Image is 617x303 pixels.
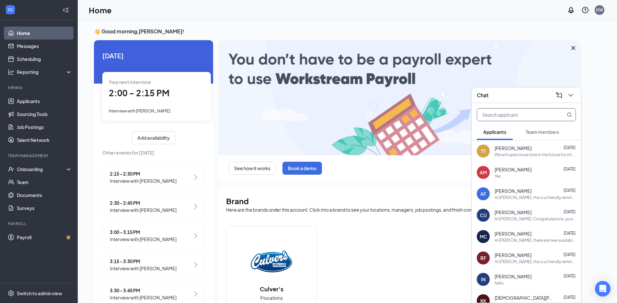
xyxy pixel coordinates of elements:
div: Hi [PERSON_NAME], this is a friendly reminder. Your meeting with [PERSON_NAME] for Crew Member at... [495,259,576,264]
a: Team [17,176,72,189]
div: Here are the brands under this account. Click into a brand to see your locations, managers, job p... [226,206,573,213]
input: Search applicant [477,109,554,121]
span: [DATE] [564,188,576,193]
span: [PERSON_NAME] [495,230,531,237]
div: AM [480,169,487,176]
span: Other events for [DATE] [102,149,205,156]
div: Switch to admin view [17,290,62,297]
svg: Analysis [8,69,14,75]
span: [DATE] [564,252,576,257]
button: ComposeMessage [554,90,564,100]
div: Onboarding [17,166,67,172]
span: Your next interview [109,79,151,85]
div: Hi [PERSON_NAME], this is a friendly reminder. Your meeting with [PERSON_NAME] for Crew Member at... [495,195,576,200]
svg: WorkstreamLogo [7,6,14,13]
span: Interview with [PERSON_NAME] [110,206,177,214]
span: [DATE] [564,167,576,171]
div: MC [480,233,487,240]
div: Team Management [8,153,71,158]
h3: 👋 Good morning, [PERSON_NAME] ! [94,28,581,35]
svg: ChevronDown [567,91,575,99]
span: Interview with [PERSON_NAME] [110,265,177,272]
div: AF [480,191,486,197]
svg: QuestionInfo [581,6,589,14]
svg: Notifications [567,6,575,14]
a: Surveys [17,202,72,215]
a: Talent Network [17,134,72,146]
span: Applicants [483,129,506,135]
button: Book a demo [282,162,322,175]
svg: UserCheck [8,166,14,172]
span: Interview with [PERSON_NAME] [110,294,177,301]
div: Yes [495,173,501,179]
a: Applicants [17,95,72,108]
span: [PERSON_NAME] [495,273,531,280]
span: [PERSON_NAME] [495,252,531,258]
div: CU [480,212,487,218]
h2: Culver's [253,285,290,293]
svg: Settings [8,290,14,297]
span: Interview with [PERSON_NAME] [110,236,177,243]
a: Job Postings [17,121,72,134]
span: 3:00 - 3:15 PM [110,228,177,236]
span: Interview with [PERSON_NAME] [110,177,177,184]
span: Team members [526,129,559,135]
span: [DATE] [564,274,576,278]
span: [DATE] [564,145,576,150]
div: IN [481,276,486,283]
span: 3:30 - 3:45 PM [110,287,177,294]
span: [PERSON_NAME] [495,166,531,173]
img: payroll-large.gif [218,40,581,155]
div: Hi [PERSON_NAME]. Congratulations, your meeting with [PERSON_NAME] for Crew Member at [GEOGRAPHIC... [495,216,576,222]
a: Documents [17,189,72,202]
button: See how it works [229,162,276,175]
span: [DEMOGRAPHIC_DATA][PERSON_NAME] [495,295,553,301]
button: ChevronDown [566,90,576,100]
div: TT [481,148,486,154]
svg: ComposeMessage [555,91,563,99]
span: [DATE] [564,209,576,214]
div: Open Intercom Messenger [595,281,611,297]
img: Culver's [251,241,292,282]
span: [DATE] [564,295,576,300]
svg: Collapse [63,7,69,13]
span: 9 locations [260,294,283,301]
span: 2:30 - 2:45 PM [110,199,177,206]
h1: Brand [226,195,573,206]
div: Reporting [17,69,73,75]
button: Add availability [132,131,175,144]
span: [DATE] [564,231,576,236]
a: Scheduling [17,52,72,65]
h1: Home [89,5,112,16]
span: [PERSON_NAME] [495,145,531,151]
h3: Chat [477,92,488,99]
div: GW [596,7,603,13]
span: 2:00 - 2:15 PM [109,87,169,98]
div: Payroll [8,221,71,227]
span: [PERSON_NAME] [495,188,531,194]
div: Hi [PERSON_NAME], there are new availabilities for an interview. This is a reminder to schedule y... [495,238,576,243]
svg: MagnifyingGlass [567,112,572,117]
div: BF [480,255,486,261]
span: [PERSON_NAME] [495,209,531,216]
span: 2:15 - 2:30 PM [110,170,177,177]
div: Hiring [8,85,71,90]
span: [DATE] [102,51,205,61]
svg: Cross [569,44,577,52]
a: PayrollCrown [17,231,72,244]
span: 3:15 - 3:30 PM [110,258,177,265]
div: We will open more time in the future for interviews [495,152,576,157]
span: Interview with [PERSON_NAME] [109,108,170,113]
div: hello [495,280,504,286]
a: Sourcing Tools [17,108,72,121]
a: Messages [17,40,72,52]
a: Home [17,27,72,40]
